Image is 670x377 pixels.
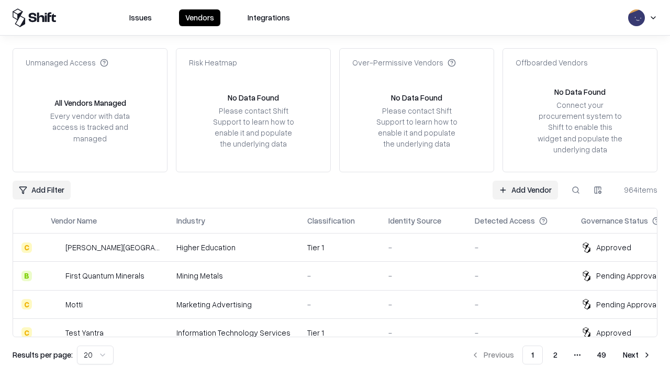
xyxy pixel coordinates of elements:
[13,181,71,199] button: Add Filter
[388,327,458,338] div: -
[596,327,631,338] div: Approved
[388,299,458,310] div: -
[475,242,564,253] div: -
[388,242,458,253] div: -
[596,299,658,310] div: Pending Approval
[616,184,657,195] div: 964 items
[21,271,32,281] div: B
[21,327,32,338] div: C
[352,57,456,68] div: Over-Permissive Vendors
[65,327,104,338] div: Test Yantra
[228,92,279,103] div: No Data Found
[47,110,133,143] div: Every vendor with data access is tracked and managed
[475,270,564,281] div: -
[21,299,32,309] div: C
[65,270,144,281] div: First Quantum Minerals
[373,105,460,150] div: Please contact Shift Support to learn how to enable it and populate the underlying data
[545,346,566,364] button: 2
[475,299,564,310] div: -
[21,242,32,253] div: C
[65,299,83,310] div: Motti
[475,327,564,338] div: -
[176,215,205,226] div: Industry
[176,299,291,310] div: Marketing Advertising
[210,105,297,150] div: Please contact Shift Support to learn how to enable it and populate the underlying data
[617,346,657,364] button: Next
[516,57,588,68] div: Offboarded Vendors
[65,242,160,253] div: [PERSON_NAME][GEOGRAPHIC_DATA]
[388,270,458,281] div: -
[179,9,220,26] button: Vendors
[13,349,73,360] p: Results per page:
[537,99,623,155] div: Connect your procurement system to Shift to enable this widget and populate the underlying data
[307,242,372,253] div: Tier 1
[51,271,61,281] img: First Quantum Minerals
[54,97,126,108] div: All Vendors Managed
[51,327,61,338] img: Test Yantra
[581,215,648,226] div: Governance Status
[522,346,543,364] button: 1
[307,270,372,281] div: -
[475,215,535,226] div: Detected Access
[596,270,658,281] div: Pending Approval
[307,327,372,338] div: Tier 1
[189,57,237,68] div: Risk Heatmap
[465,346,657,364] nav: pagination
[391,92,442,103] div: No Data Found
[307,299,372,310] div: -
[388,215,441,226] div: Identity Source
[241,9,296,26] button: Integrations
[596,242,631,253] div: Approved
[51,215,97,226] div: Vendor Name
[51,299,61,309] img: Motti
[26,57,108,68] div: Unmanaged Access
[51,242,61,253] img: Reichman University
[176,327,291,338] div: Information Technology Services
[589,346,615,364] button: 49
[123,9,158,26] button: Issues
[307,215,355,226] div: Classification
[554,86,606,97] div: No Data Found
[493,181,558,199] a: Add Vendor
[176,270,291,281] div: Mining Metals
[176,242,291,253] div: Higher Education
